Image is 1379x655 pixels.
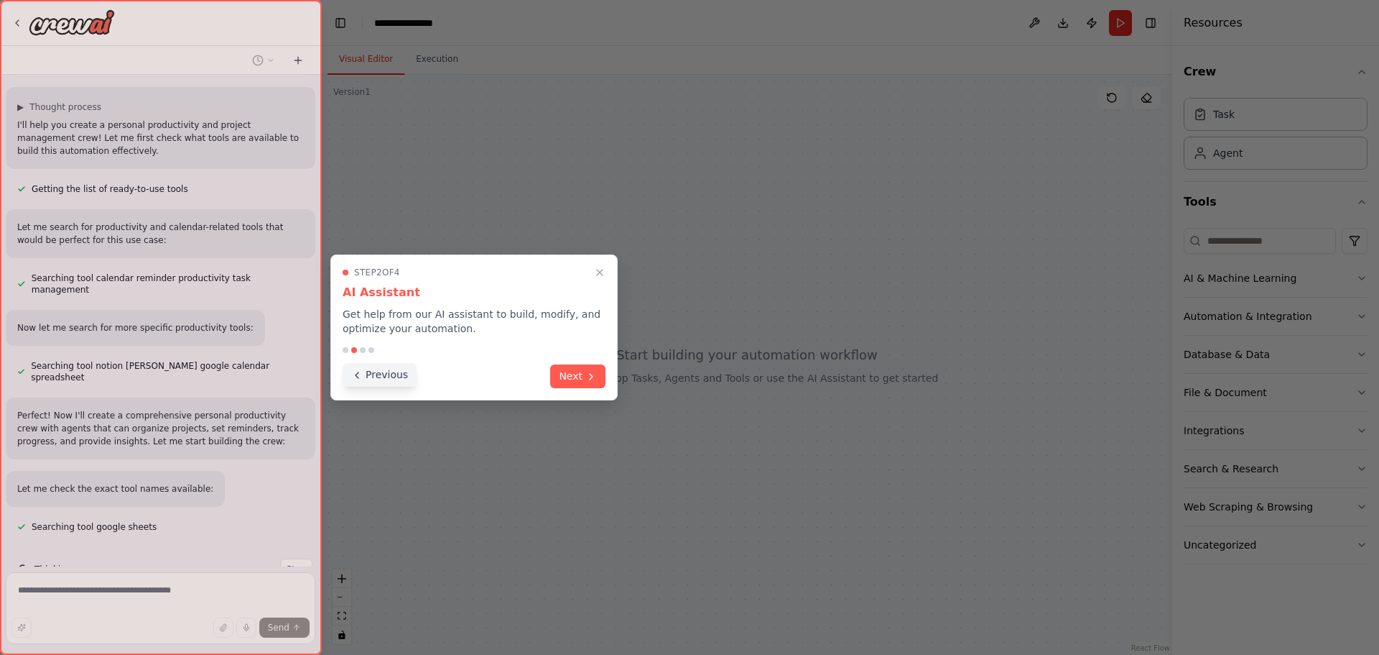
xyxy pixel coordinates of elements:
p: Get help from our AI assistant to build, modify, and optimize your automation. [343,307,605,336]
button: Next [550,365,605,388]
span: Step 2 of 4 [354,267,400,278]
button: Hide left sidebar [330,13,350,33]
button: Close walkthrough [591,264,608,281]
h3: AI Assistant [343,284,605,301]
button: Previous [343,363,417,387]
